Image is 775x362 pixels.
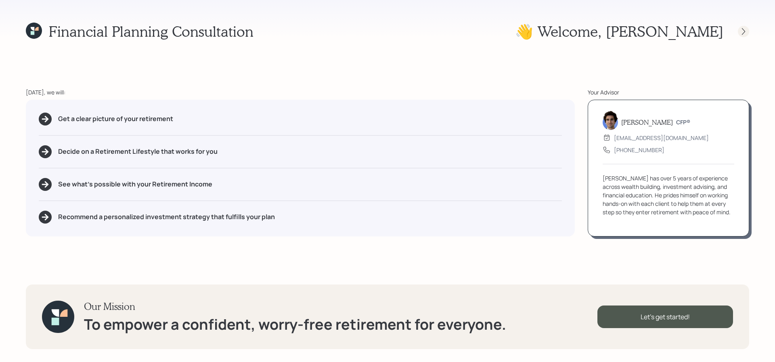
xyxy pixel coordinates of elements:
div: [DATE], we will: [26,88,575,96]
h5: Recommend a personalized investment strategy that fulfills your plan [58,213,275,221]
h3: Our Mission [84,301,506,312]
div: Let's get started! [597,306,733,328]
div: [PERSON_NAME] has over 5 years of experience across wealth building, investment advising, and fin... [603,174,734,216]
h5: Get a clear picture of your retirement [58,115,173,123]
h6: CFP® [676,119,690,126]
h1: 👋 Welcome , [PERSON_NAME] [515,23,723,40]
div: Your Advisor [588,88,749,96]
img: harrison-schaefer-headshot-2.png [603,111,618,130]
h5: [PERSON_NAME] [621,118,673,126]
div: [EMAIL_ADDRESS][DOMAIN_NAME] [614,134,709,142]
h1: To empower a confident, worry-free retirement for everyone. [84,316,506,333]
h1: Financial Planning Consultation [48,23,253,40]
div: [PHONE_NUMBER] [614,146,664,154]
h5: Decide on a Retirement Lifestyle that works for you [58,148,218,155]
h5: See what's possible with your Retirement Income [58,180,212,188]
